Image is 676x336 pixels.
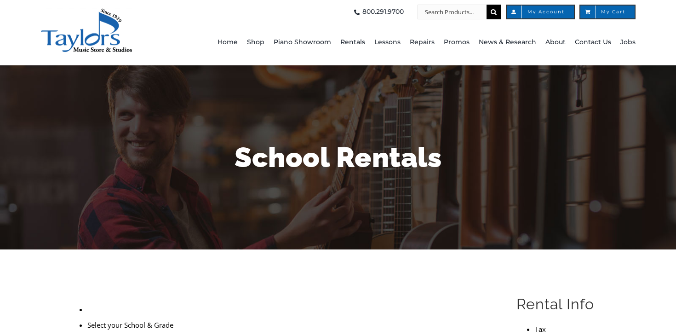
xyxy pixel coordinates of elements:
[218,19,238,65] a: Home
[247,35,264,50] span: Shop
[274,19,331,65] a: Piano Showroom
[590,10,625,14] span: My Cart
[195,5,635,19] nav: Top Right
[218,35,238,50] span: Home
[274,35,331,50] span: Piano Showroom
[545,19,566,65] a: About
[479,35,536,50] span: News & Research
[374,19,401,65] a: Lessons
[362,5,404,19] span: 800.291.9700
[575,19,611,65] a: Contact Us
[444,35,470,50] span: Promos
[195,19,635,65] nav: Main Menu
[69,138,607,177] h1: School Rentals
[579,5,636,19] a: My Cart
[575,35,611,50] span: Contact Us
[620,19,636,65] a: Jobs
[351,5,404,19] a: 800.291.9700
[340,35,365,50] span: Rentals
[340,19,365,65] a: Rentals
[444,19,470,65] a: Promos
[620,35,636,50] span: Jobs
[87,317,495,333] li: Select your School & Grade
[247,19,264,65] a: Shop
[545,35,566,50] span: About
[410,35,435,50] span: Repairs
[479,19,536,65] a: News & Research
[410,19,435,65] a: Repairs
[418,5,487,19] input: Search Products...
[487,5,501,19] input: Search
[506,5,575,19] a: My Account
[516,10,565,14] span: My Account
[40,7,132,16] a: taylors-music-store-west-chester
[516,295,607,314] h2: Rental Info
[374,35,401,50] span: Lessons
